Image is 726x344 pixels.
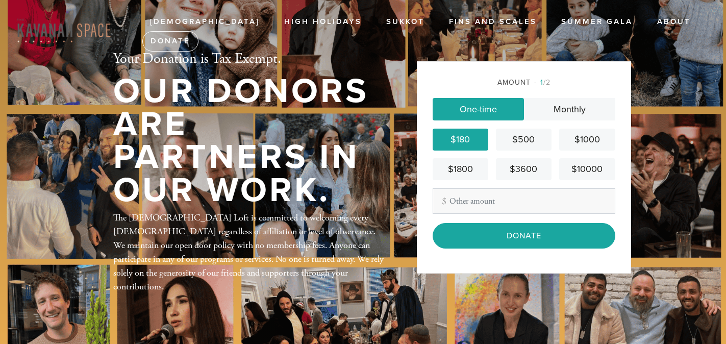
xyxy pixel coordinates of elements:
div: $10000 [563,162,611,176]
div: $1800 [437,162,484,176]
div: $1000 [563,133,611,146]
input: Donate [433,223,615,249]
div: $180 [437,133,484,146]
span: 1 [540,78,543,87]
a: $1800 [433,158,488,180]
a: $500 [496,129,552,151]
a: [DEMOGRAPHIC_DATA] [142,12,267,32]
a: Fins and Scales [441,12,544,32]
a: $3600 [496,158,552,180]
a: $180 [433,129,488,151]
a: ABOUT [649,12,698,32]
a: High Holidays [277,12,369,32]
a: Summer Gala [554,12,640,32]
a: $1000 [559,129,615,151]
a: Donate [142,31,198,52]
div: The [DEMOGRAPHIC_DATA] Loft is committed to welcoming every [DEMOGRAPHIC_DATA] regardless of affi... [113,211,384,293]
a: Monthly [524,98,615,120]
a: Sukkot [379,12,432,32]
a: $10000 [559,158,615,180]
h2: Your Donation is Tax Exempt. [113,51,384,68]
a: One-time [433,98,524,120]
div: $500 [500,133,547,146]
input: Other amount [433,188,615,214]
h1: Our Donors are Partners in Our Work. [113,75,384,207]
div: Amount [433,77,615,88]
span: /2 [534,78,550,87]
img: KavanahSpace%28Red-sand%29%20%281%29.png [15,17,112,44]
div: $3600 [500,162,547,176]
